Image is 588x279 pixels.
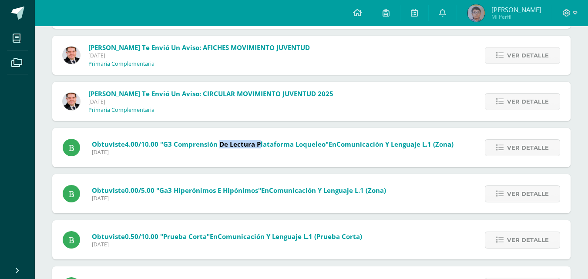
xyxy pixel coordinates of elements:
[125,186,155,195] span: 0.00/5.00
[88,52,310,59] span: [DATE]
[88,89,333,98] span: [PERSON_NAME] te envió un aviso: CIRCULAR MOVIMIENTO JUVENTUD 2025
[92,140,454,148] span: Obtuviste en
[92,148,454,156] span: [DATE]
[63,47,80,64] img: 57933e79c0f622885edf5cfea874362b.png
[160,232,210,241] span: "Prueba corta"
[467,4,485,22] img: 657983025bc339f3e4dda0fefa4d5b83.png
[507,140,549,156] span: Ver detalle
[336,140,454,148] span: Comunicación y Lenguaje L.1 (Zona)
[507,47,549,64] span: Ver detalle
[92,195,386,202] span: [DATE]
[88,98,333,105] span: [DATE]
[88,43,310,52] span: [PERSON_NAME] te envió un aviso: AFICHES MOVIMIENTO JUVENTUD
[88,61,155,67] p: Primaria Complementaria
[507,232,549,248] span: Ver detalle
[507,94,549,110] span: Ver detalle
[507,186,549,202] span: Ver detalle
[92,232,362,241] span: Obtuviste en
[92,241,362,248] span: [DATE]
[88,107,155,114] p: Primaria Complementaria
[63,93,80,110] img: 57933e79c0f622885edf5cfea874362b.png
[125,232,158,241] span: 0.50/10.00
[491,13,541,20] span: Mi Perfil
[125,140,158,148] span: 4.00/10.00
[491,5,541,14] span: [PERSON_NAME]
[160,140,329,148] span: "G3 Comprensión de lectura Plataforma Loqueleo"
[218,232,362,241] span: Comunicación y Lenguaje L.1 (Prueba Corta)
[92,186,386,195] span: Obtuviste en
[156,186,261,195] span: "Ga3 Hiperónimos e hipónimos"
[269,186,386,195] span: Comunicación y Lenguaje L.1 (Zona)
